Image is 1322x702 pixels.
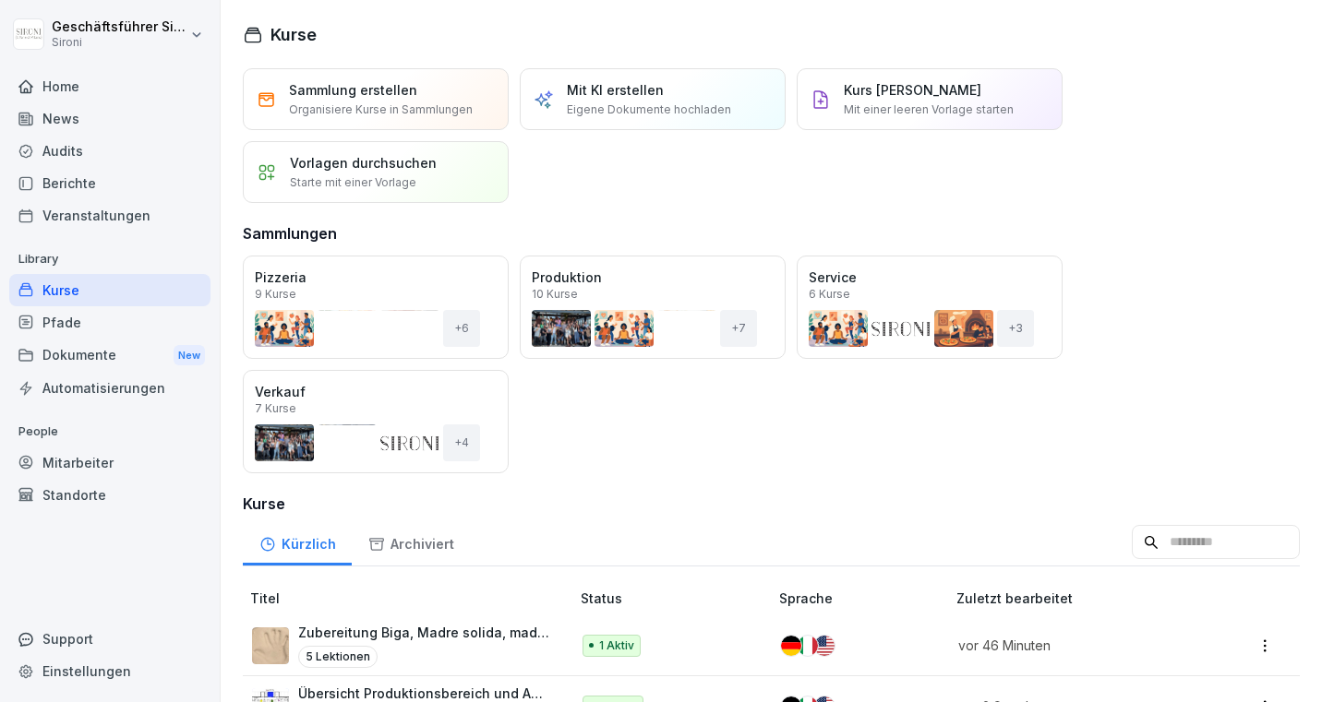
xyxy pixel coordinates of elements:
img: de.svg [781,636,801,656]
p: Titel [250,589,573,608]
p: Mit KI erstellen [567,80,664,100]
h1: Kurse [270,22,317,47]
a: Audits [9,135,210,167]
a: Produktion10 Kurse+7 [520,256,786,359]
a: DokumenteNew [9,339,210,373]
p: 1 Aktiv [599,637,634,654]
p: People [9,417,210,446]
div: + 6 [443,310,480,347]
a: Pfade [9,306,210,339]
p: Kurs [PERSON_NAME] [844,80,981,100]
p: Starte mit einer Vorlage [290,174,416,191]
img: it.svg [798,636,818,656]
p: 7 Kurse [255,403,296,414]
a: Automatisierungen [9,372,210,404]
a: Berichte [9,167,210,199]
p: Pizzeria [255,268,497,287]
p: Status [581,589,772,608]
p: 6 Kurse [809,289,850,300]
a: Kürzlich [243,518,352,565]
p: Eigene Dokumente hochladen [567,101,731,118]
p: Zuletzt bearbeitet [956,589,1212,608]
a: Archiviert [352,518,470,565]
a: News [9,102,210,135]
p: vor 46 Minuten [958,636,1190,655]
div: Dokumente [9,339,210,373]
div: + 7 [720,310,757,347]
div: + 4 [443,424,480,461]
p: Vorlagen durchsuchen [290,153,437,173]
p: Produktion [532,268,774,287]
p: 10 Kurse [532,289,578,300]
h3: Kurse [243,493,1300,515]
img: us.svg [814,636,835,656]
p: Verkauf [255,382,497,401]
a: Veranstaltungen [9,199,210,232]
p: Sammlung erstellen [289,80,417,100]
img: ekvwbgorvm2ocewxw43lsusz.png [252,627,289,664]
p: Sprache [779,589,948,608]
a: Home [9,70,210,102]
p: 5 Lektionen [298,646,378,668]
a: Kurse [9,274,210,306]
p: Sironi [52,36,186,49]
a: Service6 Kurse+3 [797,256,1063,359]
a: Pizzeria9 Kurse+6 [243,256,509,359]
a: Einstellungen [9,655,210,687]
h3: Sammlungen [243,222,337,244]
a: Mitarbeiter [9,446,210,479]
p: Organisiere Kurse in Sammlungen [289,101,473,118]
div: + 3 [997,310,1034,347]
p: Mit einer leeren Vorlage starten [844,101,1014,118]
p: Zubereitung Biga, Madre solida, madre liquida [298,623,551,642]
p: Library [9,244,210,274]
div: Support [9,623,210,655]
p: Service [809,268,1051,287]
p: Geschäftsführer Sironi [52,19,186,35]
a: Standorte [9,479,210,511]
p: 9 Kurse [255,289,296,300]
div: New [174,345,205,366]
a: Verkauf7 Kurse+4 [243,370,509,473]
